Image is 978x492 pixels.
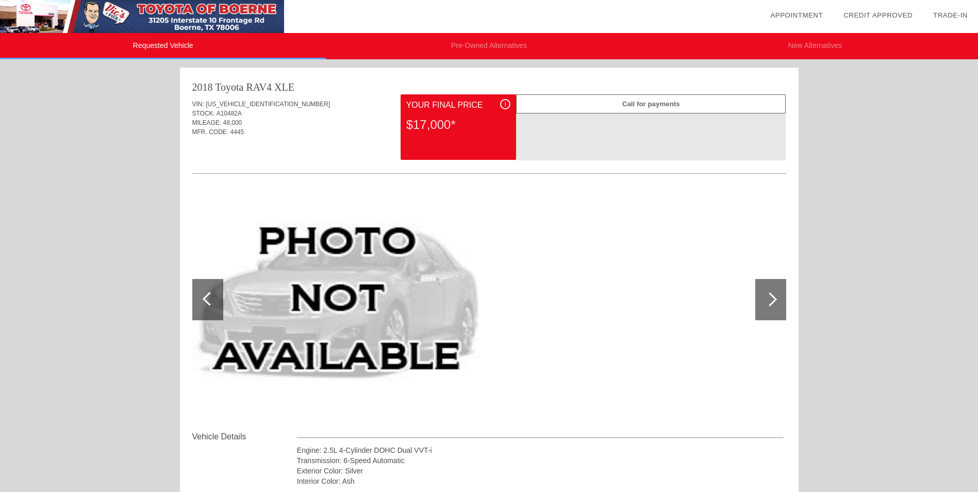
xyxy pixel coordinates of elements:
li: Pre-Owned Alternatives [326,33,652,59]
div: Interior Color: Ash [297,476,784,486]
span: 48,000 [223,119,242,126]
div: Vehicle Details [192,431,297,443]
img: image.aspx [192,190,485,409]
div: $17,000* [406,111,510,138]
div: Call for payments [516,94,786,113]
span: STOCK: [192,110,215,117]
li: New Alternatives [652,33,978,59]
a: Trade-In [933,11,968,19]
div: Your Final Price [406,99,510,111]
span: 4445 [230,128,244,136]
div: Transmission: 6-Speed Automatic [297,455,784,466]
span: VIN: [192,101,204,108]
div: XLE [274,80,294,94]
div: Engine: 2.5L 4-Cylinder DOHC Dual VVT-i [297,445,784,455]
span: MILEAGE: [192,119,222,126]
a: Appointment [770,11,823,19]
div: Exterior Color: Silver [297,466,784,476]
a: Credit Approved [843,11,913,19]
div: Quoted on [DATE] 5:39:10 PM [192,143,786,159]
span: i [505,101,506,108]
span: MFR. CODE: [192,128,229,136]
span: A10482A [217,110,242,117]
span: [US_VEHICLE_IDENTIFICATION_NUMBER] [206,101,330,108]
div: 2018 Toyota RAV4 [192,80,272,94]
